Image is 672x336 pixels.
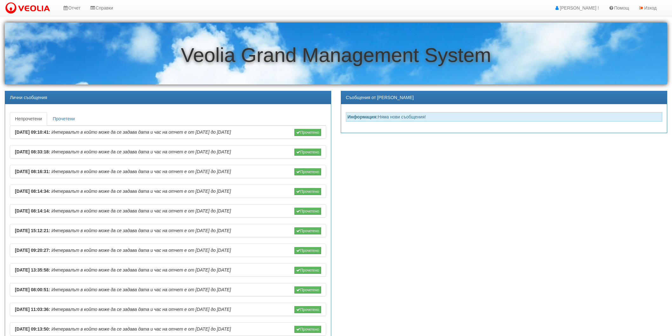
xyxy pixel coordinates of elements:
a: Прочетени [48,112,80,125]
b: [DATE] 08:16:31: [15,169,50,174]
b: [DATE] 09:13:50: [15,326,50,332]
i: Интервалът в който може да се задава дата и час на отчет е от [DATE] до [DATE] [51,228,231,233]
b: [DATE] 09:20:27: [15,248,50,253]
button: Прочетено [294,326,321,333]
i: Интервалът в който може да се задава дата и час на отчет е от [DATE] до [DATE] [51,130,231,135]
button: Прочетено [294,188,321,195]
button: Прочетено [294,286,321,293]
b: [DATE] 13:35:58: [15,267,50,272]
i: Интервалът в който може да се задава дата и час на отчет е от [DATE] до [DATE] [51,326,231,332]
button: Прочетено [294,168,321,175]
i: Интервалът в който може да се задава дата и час на отчет е от [DATE] до [DATE] [51,189,231,194]
div: Съобщения от [PERSON_NAME] [341,91,667,104]
button: Прочетено [294,149,321,156]
b: [DATE] 11:03:36: [15,307,50,312]
a: Непрочетени [10,112,47,125]
b: [DATE] 09:10:41: [15,130,50,135]
button: Прочетено [294,227,321,234]
b: [DATE] 08:33:18: [15,149,50,154]
button: Прочетено [294,129,321,136]
i: Интервалът в който може да се задава дата и час на отчет е от [DATE] до [DATE] [51,307,231,312]
b: [DATE] 08:14:14: [15,208,50,213]
i: Интервалът в който може да се задава дата и час на отчет е от [DATE] до [DATE] [51,267,231,272]
i: Интервалът в който може да се задава дата и час на отчет е от [DATE] до [DATE] [51,208,231,213]
button: Прочетено [294,247,321,254]
b: [DATE] 08:14:34: [15,189,50,194]
b: [DATE] 15:12:21: [15,228,50,233]
img: VeoliaLogo.png [5,2,53,15]
strong: Информация: [347,114,378,119]
i: Интервалът в който може да се задава дата и час на отчет е от [DATE] до [DATE] [51,149,231,154]
div: Лични съобщения [5,91,331,104]
i: Интервалът в който може да се задава дата и час на отчет е от [DATE] до [DATE] [51,287,231,292]
b: [DATE] 08:00:51: [15,287,50,292]
div: Няма нови съобщения! [346,112,662,122]
button: Прочетено [294,306,321,313]
i: Интервалът в който може да се задава дата и час на отчет е от [DATE] до [DATE] [51,169,231,174]
i: Интервалът в който може да се задава дата и час на отчет е от [DATE] до [DATE] [51,248,231,253]
button: Прочетено [294,208,321,215]
h1: Veolia Grand Management System [5,44,667,66]
button: Прочетено [294,267,321,274]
